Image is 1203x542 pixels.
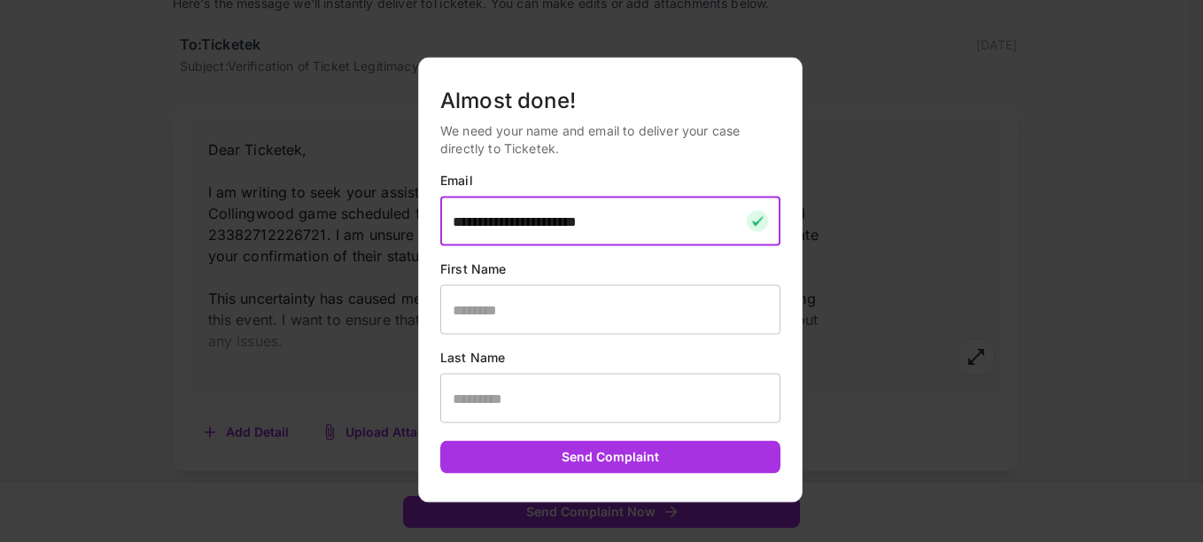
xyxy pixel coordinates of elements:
[747,211,768,232] img: checkmark
[440,441,780,474] button: Send Complaint
[440,87,780,115] h5: Almost done!
[440,172,780,190] p: Email
[440,349,780,367] p: Last Name
[440,260,780,278] p: First Name
[440,122,780,158] p: We need your name and email to deliver your case directly to Ticketek.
